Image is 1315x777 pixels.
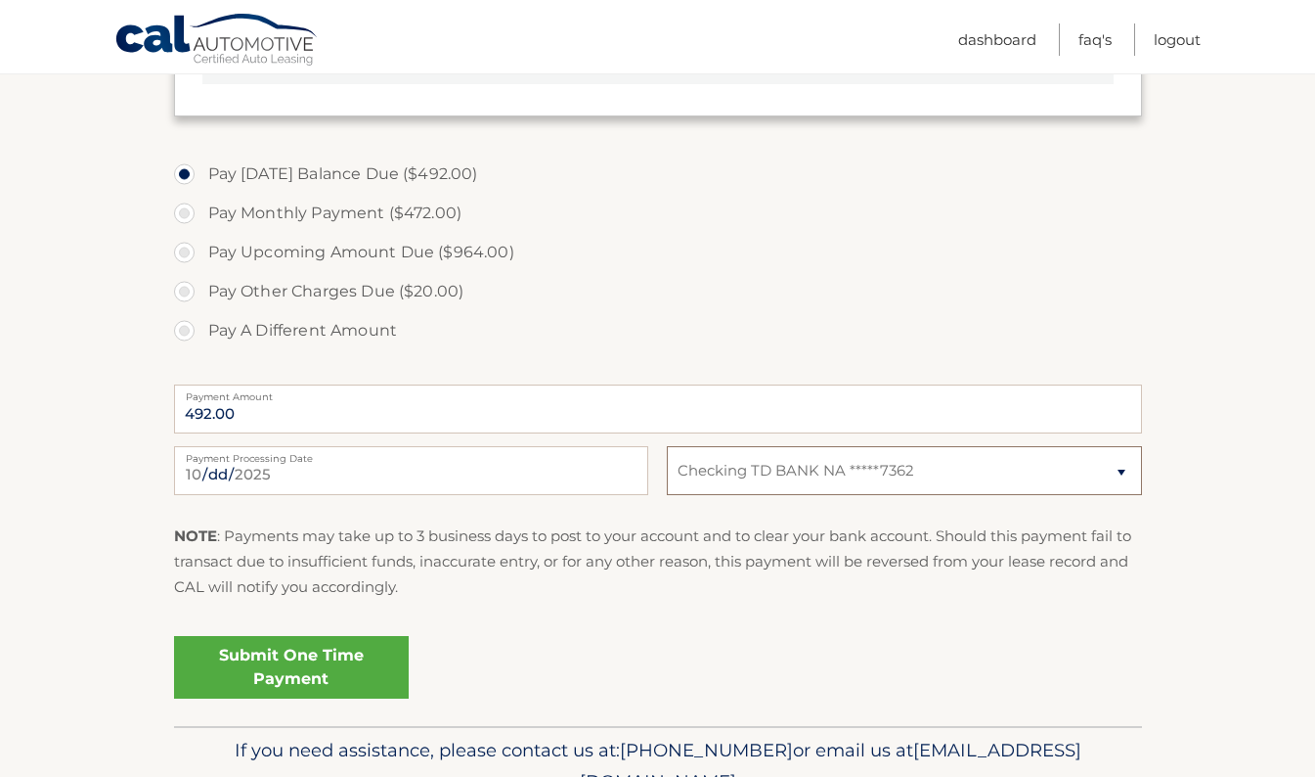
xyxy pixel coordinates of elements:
[174,524,1142,601] p: : Payments may take up to 3 business days to post to your account and to clear your bank account....
[114,13,320,69] a: Cal Automotive
[1154,23,1201,56] a: Logout
[174,272,1142,311] label: Pay Other Charges Due ($20.00)
[174,194,1142,233] label: Pay Monthly Payment ($472.00)
[174,155,1142,194] label: Pay [DATE] Balance Due ($492.00)
[174,446,648,495] input: Payment Date
[174,636,409,699] a: Submit One Time Payment
[174,311,1142,350] label: Pay A Different Amount
[174,385,1142,400] label: Payment Amount
[174,233,1142,272] label: Pay Upcoming Amount Due ($964.00)
[620,739,793,761] span: [PHONE_NUMBER]
[174,446,648,462] label: Payment Processing Date
[1078,23,1112,56] a: FAQ's
[174,526,217,545] strong: NOTE
[958,23,1036,56] a: Dashboard
[174,385,1142,434] input: Payment Amount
